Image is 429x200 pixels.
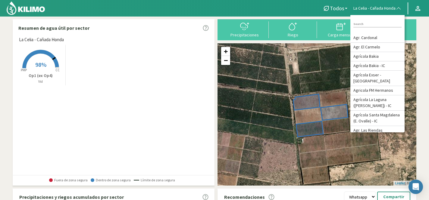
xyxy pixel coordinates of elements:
a: Leaflet [395,181,405,185]
button: Carga mensual [317,21,365,37]
p: Resumen de agua útil por sector [18,24,89,32]
button: Riego [269,21,317,37]
span: 98% [35,61,46,68]
img: Kilimo [6,1,45,15]
a: Zoom in [221,47,230,56]
a: Zoom out [221,56,230,65]
span: Dentro de zona segura [91,178,131,182]
span: La Celia - Cañada Honda [19,36,64,43]
li: Agrícola Santa Magdalena (E. Ovalle) - IC [350,111,405,126]
span: Todos [330,5,344,11]
button: La Celia - Cañada Honda [350,2,405,15]
div: | © [393,181,416,186]
span: Fuera de zona segura [49,178,88,182]
li: Agrícola Bakia - IC [350,61,405,71]
li: Agr. Las Riendas [350,126,405,135]
div: Open Intercom Messenger [409,180,423,194]
tspan: PMP [21,68,27,72]
button: Precipitaciones [221,21,269,37]
span: Límite de zona segura [134,178,175,182]
li: Agr. Cardonal [350,33,405,43]
span: La Celia - Cañada Honda [353,5,396,11]
p: Vid [16,79,65,84]
div: Precipitaciones [222,33,267,37]
p: Op1 (ex Op4) [16,72,65,79]
li: Agr. El Carmelo [350,43,405,52]
li: Agricola FM Hermanos [350,86,405,95]
div: Carga mensual [319,33,363,37]
li: Agrícola Bakia [350,52,405,61]
div: Riego [271,33,315,37]
li: Agrícola Exser - [GEOGRAPHIC_DATA] [350,71,405,86]
tspan: CC [55,68,60,72]
li: Agrícola La Laguna ([PERSON_NAME]) - IC [350,95,405,111]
